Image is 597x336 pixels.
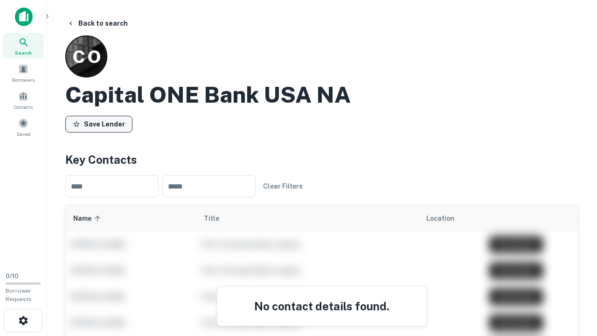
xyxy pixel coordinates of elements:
span: 0 / 10 [6,273,19,280]
img: capitalize-icon.png [15,7,33,26]
span: Borrowers [12,76,35,84]
a: Borrowers [3,60,44,85]
iframe: Chat Widget [550,261,597,306]
h4: No contact details found. [229,298,415,315]
p: C O [72,43,100,70]
button: Clear Filters [259,178,306,195]
a: Search [3,33,44,58]
a: Contacts [3,87,44,112]
span: Search [15,49,32,56]
button: Back to search [63,15,132,32]
span: Saved [17,130,30,138]
span: Borrower Requests [6,287,32,302]
h2: Capital ONE Bank USA NA [65,81,351,108]
button: Save Lender [65,116,132,133]
h4: Key Contacts [65,151,578,168]
span: Contacts [14,103,33,111]
a: Saved [3,114,44,140]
